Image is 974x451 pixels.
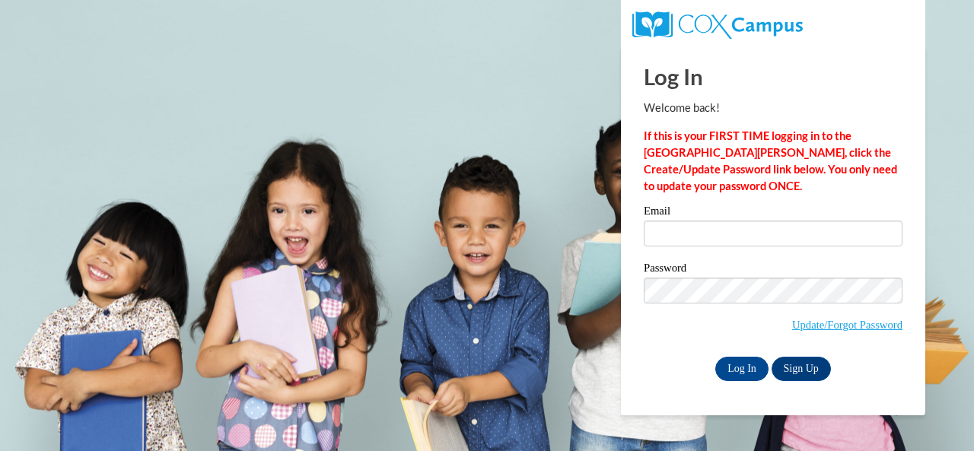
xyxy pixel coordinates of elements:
h1: Log In [644,61,902,92]
a: Sign Up [772,357,831,381]
img: COX Campus [632,11,803,39]
p: Welcome back! [644,100,902,116]
label: Email [644,205,902,221]
input: Log In [715,357,769,381]
label: Password [644,262,902,278]
strong: If this is your FIRST TIME logging in to the [GEOGRAPHIC_DATA][PERSON_NAME], click the Create/Upd... [644,129,897,192]
a: Update/Forgot Password [792,319,902,331]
